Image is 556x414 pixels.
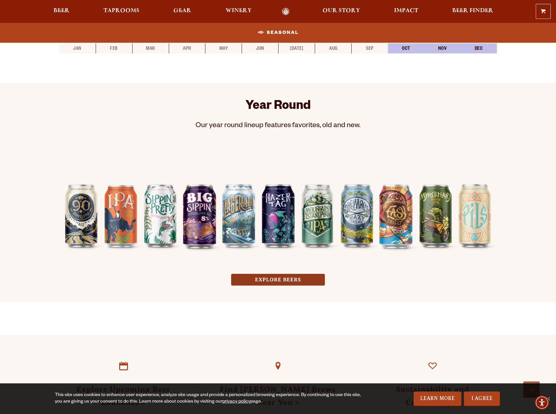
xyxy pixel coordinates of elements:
span: Beer Finder [452,8,493,13]
a: privacy policy [222,399,250,405]
a: Our Story [318,8,364,15]
a: Beer Finder [448,8,498,15]
span: Taprooms [103,8,139,13]
span: Gear [173,8,191,13]
li: sep [351,43,388,53]
h2: Year Round [246,99,311,115]
a: EXPLORE BEERS [231,274,325,286]
a: Find Odell Brews Near You [263,351,293,381]
li: jan [59,43,96,53]
a: Seasonal [255,25,301,40]
a: I Agree [464,392,500,406]
a: Odell Home [274,8,298,15]
li: oct [388,43,424,53]
li: jun [242,43,278,53]
li: aug [315,43,351,53]
a: Explore Upcoming Beer Launches [108,351,138,381]
li: mar [132,43,169,53]
p: Our year round lineup features favorites, old and new. [196,121,360,132]
li: nov [424,43,460,53]
li: [DATE] [278,43,315,53]
a: Sustainability and Community [418,351,448,381]
li: apr [169,43,205,53]
div: This site uses cookies to enhance user experience, analyze site usage and provide a personalized ... [55,392,369,405]
li: dec [460,43,497,53]
a: Scroll to top [523,381,540,398]
a: Winery [221,8,256,15]
li: may [205,43,242,53]
a: Learn More [414,392,462,406]
div: Accessibility Menu [535,395,549,410]
span: Our Story [323,8,360,13]
li: feb [96,43,132,53]
a: Taprooms [99,8,144,15]
span: Winery [226,8,252,13]
span: Impact [394,8,418,13]
a: Beer [49,8,74,15]
img: calendar_lineup [59,140,497,258]
a: Impact [390,8,422,15]
a: Gear [169,8,196,15]
span: Beer [54,8,70,13]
